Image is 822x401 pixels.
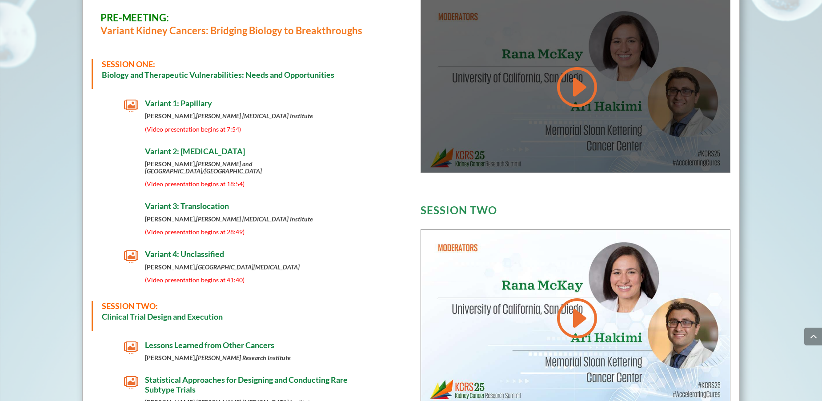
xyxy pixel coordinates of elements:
[100,12,169,24] span: PRE-MEETING:
[196,354,291,361] em: [PERSON_NAME] Research Institute
[145,146,245,156] span: Variant 2: [MEDICAL_DATA]
[145,112,313,120] strong: [PERSON_NAME],
[145,228,245,236] span: (Video presentation begins at 28:49)
[145,160,262,174] em: [PERSON_NAME] and [GEOGRAPHIC_DATA]/[GEOGRAPHIC_DATA]
[124,147,138,161] span: 
[145,263,300,271] strong: [PERSON_NAME],
[145,375,348,394] span: Statistical Approaches for Designing and Conducting Rare Subtype Trials
[196,112,313,120] em: [PERSON_NAME] [MEDICAL_DATA] Institute
[102,312,223,321] strong: Clinical Trial Design and Execution
[145,180,245,188] span: (Video presentation begins at 18:54)
[145,276,245,284] span: (Video presentation begins at 41:40)
[196,263,300,271] em: [GEOGRAPHIC_DATA][MEDICAL_DATA]
[145,340,274,350] span: Lessons Learned from Other Cancers
[145,215,313,223] strong: [PERSON_NAME],
[145,249,224,259] span: Variant 4: Unclassified
[145,98,212,108] span: Variant 1: Papillary
[124,249,138,264] span: 
[124,341,138,355] span: 
[145,125,241,133] span: (Video presentation begins at 7:54)
[124,375,138,389] span: 
[102,59,155,69] span: SESSION ONE:
[100,12,393,41] h3: Variant Kidney Cancers: Bridging Biology to Breakthroughs
[124,99,138,113] span: 
[145,160,262,174] strong: [PERSON_NAME],
[145,201,229,211] span: Variant 3: Translocation
[124,201,138,216] span: 
[196,215,313,223] em: [PERSON_NAME] [MEDICAL_DATA] Institute
[421,205,730,220] h3: SESSION TWO
[102,301,158,311] span: SESSION TWO:
[102,70,334,80] strong: Biology and Therapeutic Vulnerabilities: Needs and Opportunities
[145,354,291,361] strong: [PERSON_NAME],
